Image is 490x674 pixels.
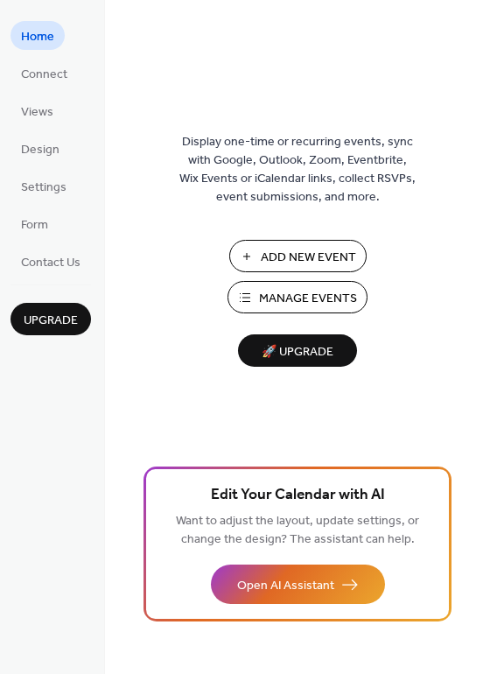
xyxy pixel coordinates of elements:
[10,303,91,335] button: Upgrade
[248,341,346,364] span: 🚀 Upgrade
[237,577,334,595] span: Open AI Assistant
[229,240,367,272] button: Add New Event
[176,509,419,551] span: Want to adjust the layout, update settings, or change the design? The assistant can help.
[21,28,54,46] span: Home
[24,312,78,330] span: Upgrade
[10,21,65,50] a: Home
[21,141,59,159] span: Design
[227,281,367,313] button: Manage Events
[259,290,357,308] span: Manage Events
[211,483,385,508] span: Edit Your Calendar with AI
[179,133,416,207] span: Display one-time or recurring events, sync with Google, Outlook, Zoom, Eventbrite, Wix Events or ...
[10,134,70,163] a: Design
[21,66,67,84] span: Connect
[10,172,77,200] a: Settings
[10,96,64,125] a: Views
[21,103,53,122] span: Views
[10,247,91,276] a: Contact Us
[10,209,59,238] a: Form
[261,249,356,267] span: Add New Event
[21,179,66,197] span: Settings
[10,59,78,88] a: Connect
[21,216,48,235] span: Form
[238,334,357,367] button: 🚀 Upgrade
[21,254,80,272] span: Contact Us
[211,565,385,604] button: Open AI Assistant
